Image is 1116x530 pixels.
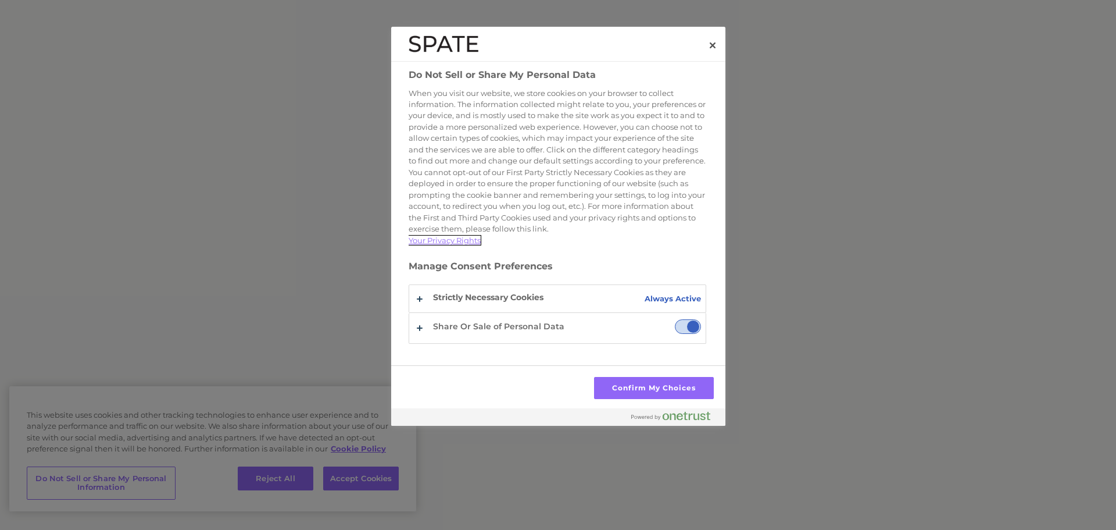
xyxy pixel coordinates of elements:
[409,236,481,245] a: More information about your privacy, opens in a new tab
[409,88,706,247] div: When you visit our website, we store cookies on your browser to collect information. The informat...
[631,411,720,426] a: Powered by OneTrust Opens in a new Tab
[409,68,706,82] h2: Do Not Sell or Share My Personal Data
[700,33,725,58] button: Close
[409,33,478,56] div: Spate
[631,411,710,421] img: Powered by OneTrust Opens in a new Tab
[409,261,706,279] h3: Manage Consent Preferences
[391,27,725,426] div: Preference center
[594,377,713,399] button: Confirm My Choices
[409,35,478,52] img: Spate
[391,27,725,426] div: Do Not Sell or Share My Personal Data
[675,319,701,334] span: Share Or Sale of Personal Data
